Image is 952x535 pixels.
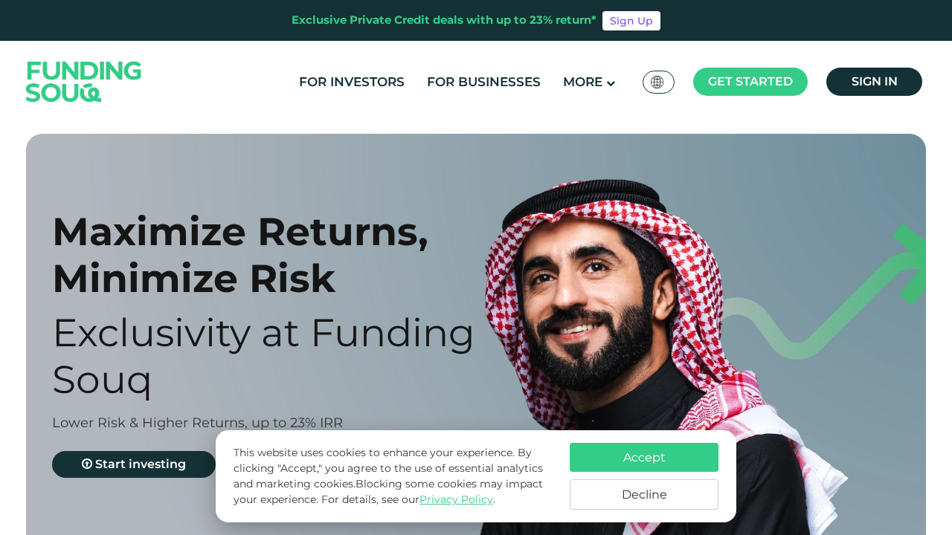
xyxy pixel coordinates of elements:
div: Exclusivity at Funding Souq [52,309,502,403]
span: Blocking some cookies may impact your experience. [234,477,543,506]
span: More [563,74,602,89]
a: Sign Up [602,11,660,30]
button: Decline [570,479,718,510]
span: Sign in [852,74,898,88]
span: For details, see our . [321,493,495,506]
div: Maximize Returns, [52,208,502,255]
img: Logo [11,44,157,119]
span: Start investing [95,457,186,471]
span: Get started [708,74,793,88]
button: Accept [570,443,718,472]
a: For Investors [295,70,408,94]
a: Privacy Policy [419,493,493,506]
a: Sign in [826,68,922,96]
img: SA Flag [651,76,664,88]
span: Lower Risk & Higher Returns, up to 23% IRR [52,415,343,431]
a: Start investing [52,451,216,478]
div: Minimize Risk [52,255,502,302]
p: This website uses cookies to enhance your experience. By clicking "Accept," you agree to the use ... [234,445,555,508]
a: For Businesses [423,70,544,94]
div: Exclusive Private Credit deals with up to 23% return* [292,12,596,29]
